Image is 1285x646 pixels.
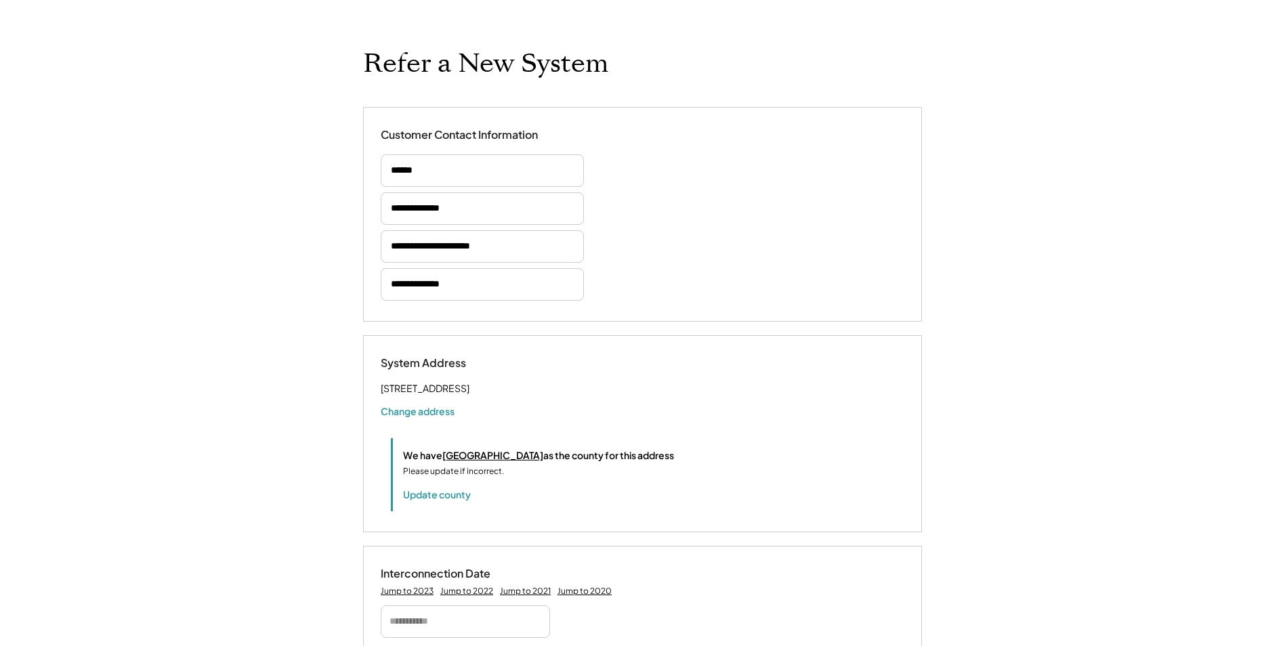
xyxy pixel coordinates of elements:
[403,488,471,501] button: Update county
[381,356,516,370] div: System Address
[381,567,516,581] div: Interconnection Date
[381,128,538,142] div: Customer Contact Information
[442,449,543,461] u: [GEOGRAPHIC_DATA]
[381,404,455,418] button: Change address
[381,586,434,597] div: Jump to 2023
[440,586,493,597] div: Jump to 2022
[403,448,674,462] div: We have as the county for this address
[363,48,608,80] h1: Refer a New System
[557,586,612,597] div: Jump to 2020
[403,465,504,477] div: Please update if incorrect.
[500,586,551,597] div: Jump to 2021
[381,380,469,397] div: [STREET_ADDRESS]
